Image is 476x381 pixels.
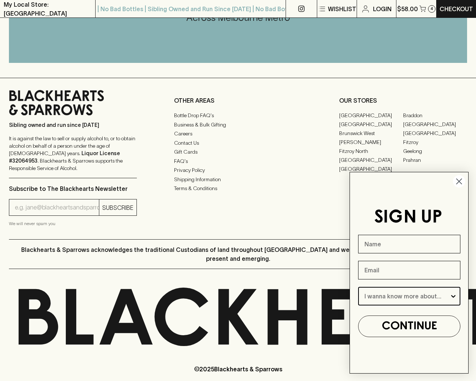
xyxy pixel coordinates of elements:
[174,138,302,147] a: Contact Us
[174,148,302,157] a: Gift Cards
[339,164,403,173] a: [GEOGRAPHIC_DATA]
[339,111,403,120] a: [GEOGRAPHIC_DATA]
[328,4,356,13] p: Wishlist
[339,147,403,156] a: Fitzroy North
[174,129,302,138] a: Careers
[403,147,467,156] a: Geelong
[358,235,460,253] input: Name
[174,111,302,120] a: Bottle Drop FAQ's
[403,156,467,164] a: Prahran
[174,175,302,184] a: Shipping Information
[339,120,403,129] a: [GEOGRAPHIC_DATA]
[403,138,467,147] a: Fitzroy
[358,316,460,337] button: CONTINUE
[15,245,461,263] p: Blackhearts & Sparrows acknowledges the traditional Custodians of land throughout [GEOGRAPHIC_DAT...
[99,199,136,215] button: SUBSCRIBE
[342,164,476,381] div: FLYOUT Form
[339,138,403,147] a: [PERSON_NAME]
[9,121,137,129] p: Sibling owned and run since [DATE]
[174,184,302,193] a: Terms & Conditions
[174,166,302,175] a: Privacy Policy
[15,202,99,214] input: e.g. jane@blackheartsandsparrows.com.au
[450,287,457,305] button: Show Options
[453,175,466,188] button: Close dialog
[339,129,403,138] a: Brunswick West
[431,7,433,11] p: 4
[374,209,442,226] span: SIGN UP
[403,111,467,120] a: Braddon
[9,220,137,227] p: We will never spam you
[403,120,467,129] a: [GEOGRAPHIC_DATA]
[9,135,137,172] p: It is against the law to sell or supply alcohol to, or to obtain alcohol on behalf of a person un...
[339,156,403,164] a: [GEOGRAPHIC_DATA]
[339,96,467,105] p: OUR STORES
[174,96,302,105] p: OTHER AREAS
[373,4,392,13] p: Login
[364,287,450,305] input: I wanna know more about...
[403,129,467,138] a: [GEOGRAPHIC_DATA]
[440,4,473,13] p: Checkout
[174,120,302,129] a: Business & Bulk Gifting
[397,4,418,13] p: $58.00
[358,261,460,279] input: Email
[102,203,134,212] p: SUBSCRIBE
[9,184,137,193] p: Subscribe to The Blackhearts Newsletter
[174,157,302,166] a: FAQ's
